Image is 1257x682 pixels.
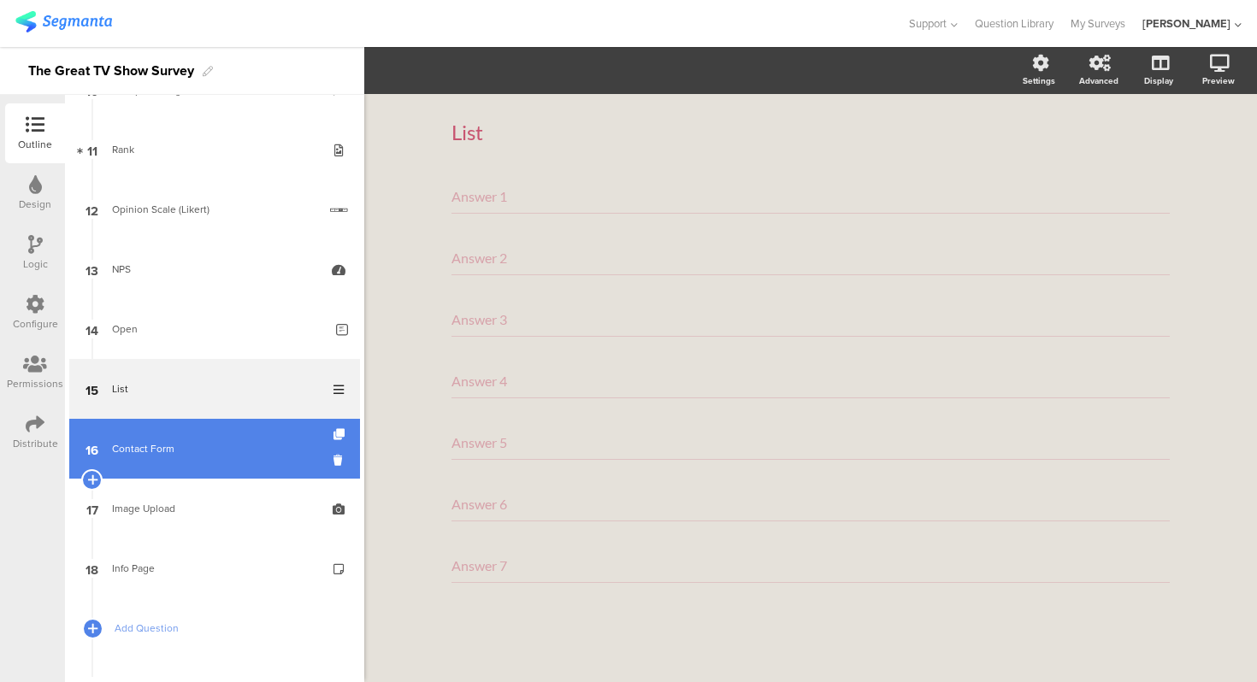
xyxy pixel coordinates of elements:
div: Opinion Scale (Likert) [112,201,317,218]
span: 17 [86,499,98,518]
input: Answer 3 placeholder [451,311,512,327]
i: Duplicate [333,429,348,440]
span: 14 [86,320,98,338]
span: 15 [86,379,98,398]
div: Display [1144,74,1173,87]
p: List [451,120,1170,145]
div: Preview [1202,74,1235,87]
input: Answer 7 placeholder [451,557,511,573]
input: Answer 6 placeholder [451,496,512,512]
span: 10 [86,80,98,99]
a: 13 NPS [69,239,360,299]
div: Rank [112,141,316,158]
a: 16 Contact Form [69,419,360,479]
a: 15 List [69,359,360,419]
img: segmanta logo [15,11,112,32]
div: List [112,380,316,397]
input: Answer 1 placeholder [451,188,509,204]
div: [PERSON_NAME] [1142,15,1230,32]
div: The Great TV Show Survey [28,57,194,85]
i: Delete [333,452,348,468]
span: 12 [86,200,98,219]
span: 18 [86,559,98,578]
div: Image Upload [112,500,316,517]
span: 11 [87,140,97,159]
div: Distribute [13,436,58,451]
a: 14 Open [69,299,360,359]
span: Add Question [115,620,333,637]
div: NPS [112,261,316,278]
a: 11 Rank [69,120,360,179]
a: 18 Info Page [69,538,360,598]
div: Contact Form [112,440,316,457]
span: 13 [86,260,98,279]
span: Support [909,15,947,32]
div: Outline [18,137,52,152]
div: Permissions [7,376,63,391]
div: Info Page [112,560,316,577]
div: Design [19,197,51,212]
div: Advanced [1079,74,1118,87]
span: 16 [86,439,98,458]
a: 12 Opinion Scale (Likert) [69,179,360,239]
div: Open [112,320,323,338]
input: Answer 2 placeholder [451,250,512,266]
a: 17 Image Upload [69,479,360,538]
div: Logic [23,256,48,272]
input: Answer 4 placeholder [451,373,512,389]
input: Answer 5 placeholder [451,434,512,450]
div: Configure [13,316,58,332]
div: Settings [1023,74,1055,87]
